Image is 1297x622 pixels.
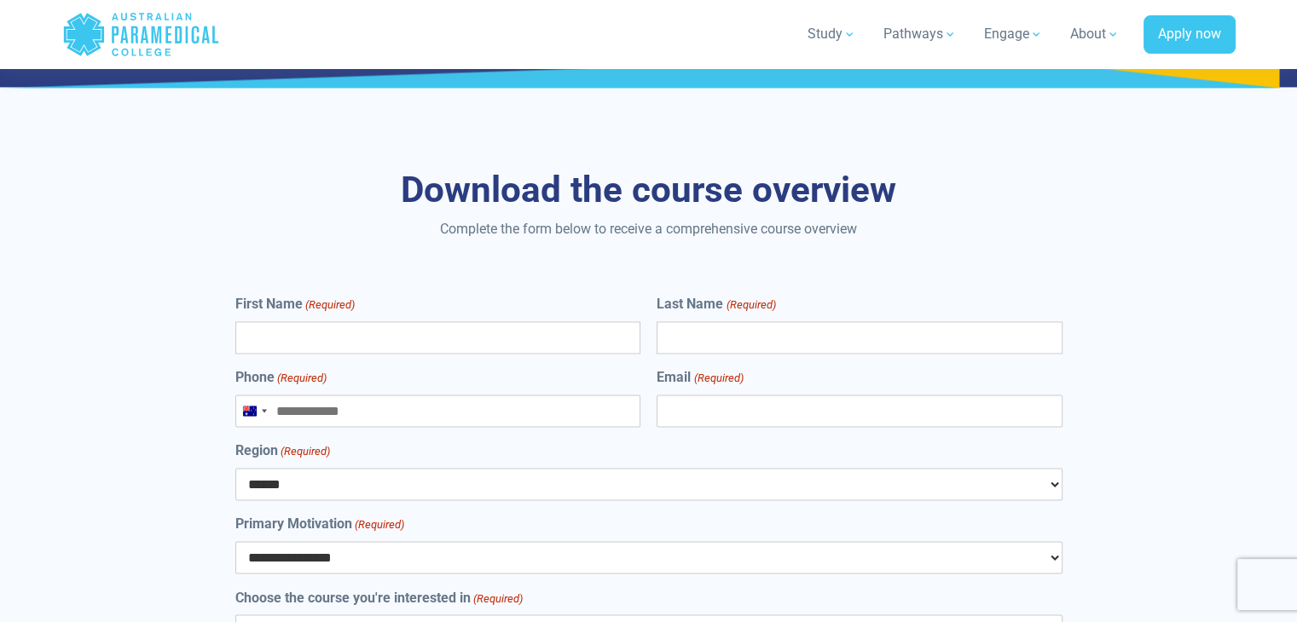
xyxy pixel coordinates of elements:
a: Australian Paramedical College [62,7,220,62]
span: (Required) [725,297,776,314]
label: Phone [235,367,327,388]
span: (Required) [275,370,327,387]
a: Engage [974,10,1053,58]
label: Region [235,441,330,461]
span: (Required) [353,516,404,533]
span: (Required) [279,443,330,460]
button: Selected country [236,395,272,426]
span: (Required) [692,370,744,387]
p: Complete the form below to receive a comprehensive course overview [150,219,1148,239]
span: (Required) [472,590,523,607]
a: Apply now [1144,15,1236,55]
a: Study [797,10,866,58]
a: Pathways [873,10,967,58]
label: Email [657,367,743,388]
label: First Name [235,294,355,314]
label: Choose the course you're interested in [235,587,523,608]
span: (Required) [304,297,355,314]
label: Last Name [657,294,775,314]
label: Primary Motivation [235,514,404,534]
a: About [1060,10,1130,58]
h3: Download the course overview [150,169,1148,212]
